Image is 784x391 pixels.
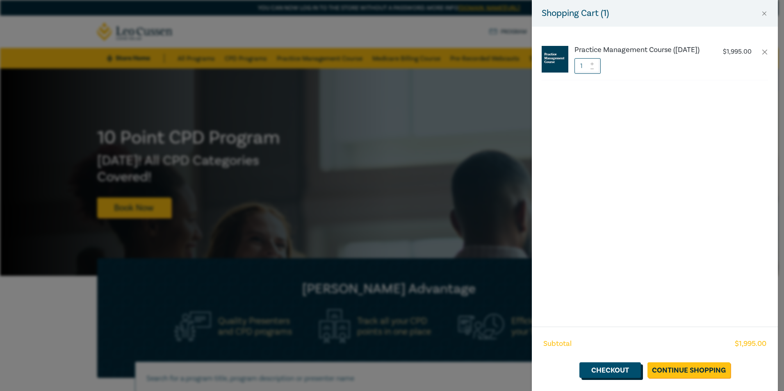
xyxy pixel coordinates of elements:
span: $ 1,995.00 [735,339,766,349]
p: $ 1,995.00 [723,48,752,56]
img: Practice%20Management%20Course.jpg [542,46,568,73]
span: Subtotal [543,339,572,349]
input: 1 [574,58,601,74]
a: Continue Shopping [647,362,730,378]
a: Checkout [579,362,641,378]
a: Practice Management Course ([DATE]) [574,46,711,54]
button: Close [761,10,768,17]
h5: Shopping Cart ( 1 ) [542,7,609,20]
